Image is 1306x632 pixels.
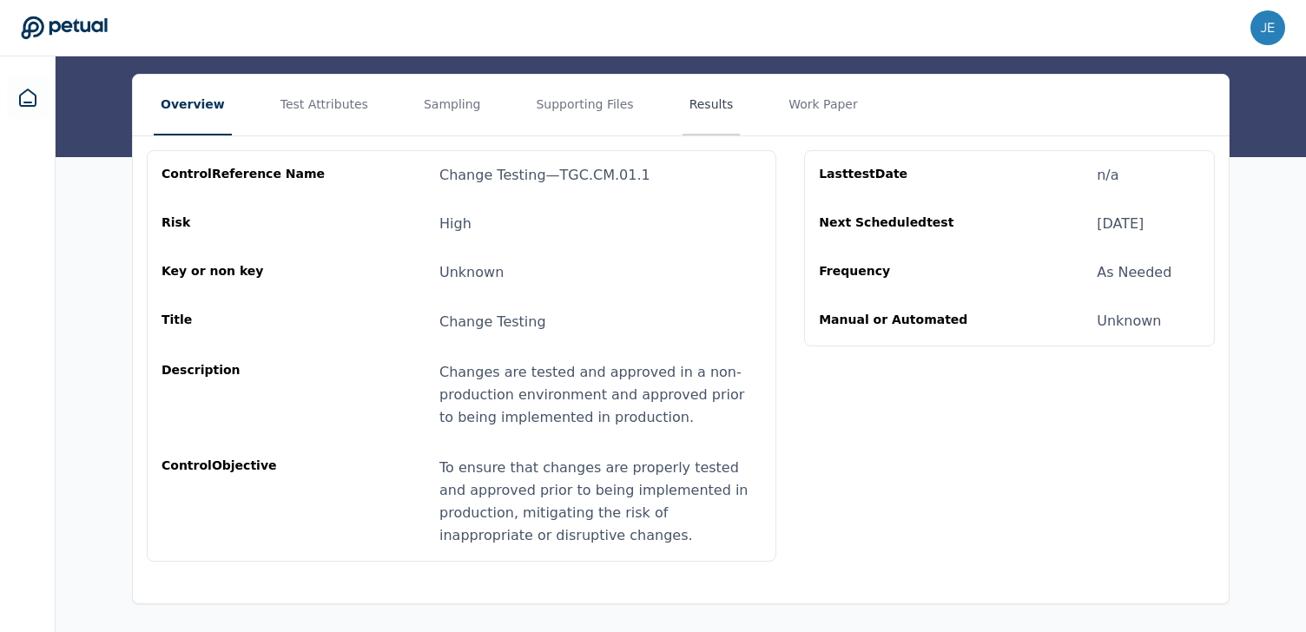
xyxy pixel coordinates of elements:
div: Frequency [819,262,986,283]
div: Description [162,361,328,429]
div: Changes are tested and approved in a non-production environment and approved prior to being imple... [439,361,762,429]
div: Title [162,311,328,333]
div: control Reference Name [162,165,328,186]
div: Change Testing — TGC.CM.01.1 [439,165,650,186]
div: [DATE] [1097,214,1144,234]
button: Supporting Files [529,75,640,135]
div: Unknown [439,262,504,283]
a: Dashboard [7,77,49,119]
div: Manual or Automated [819,311,986,332]
div: Unknown [1097,311,1161,332]
button: Results [683,75,741,135]
nav: Tabs [133,75,1229,135]
div: Next Scheduled test [819,214,986,234]
div: Risk [162,214,328,234]
div: n/a [1097,165,1118,186]
div: Key or non key [162,262,328,283]
div: As Needed [1097,262,1171,283]
button: Overview [154,75,232,135]
div: Last test Date [819,165,986,186]
span: Change Testing [439,313,546,330]
button: Work Paper [782,75,865,135]
button: Test Attributes [274,75,375,135]
div: To ensure that changes are properly tested and approved prior to being implemented in production,... [439,457,762,547]
div: High [439,214,472,234]
img: jenna.wei@reddit.com [1250,10,1285,45]
a: Go to Dashboard [21,16,108,40]
button: Sampling [417,75,488,135]
div: control Objective [162,457,328,547]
